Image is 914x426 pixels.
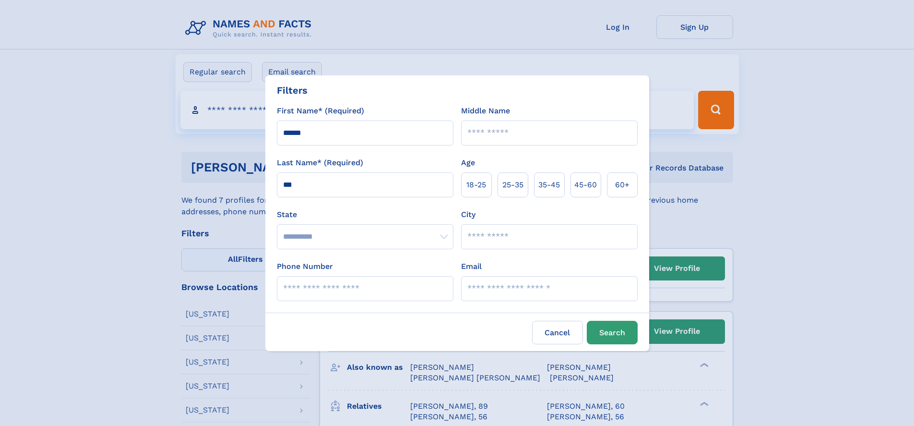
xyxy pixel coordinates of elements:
[466,179,486,191] span: 18‑25
[615,179,629,191] span: 60+
[532,321,583,344] label: Cancel
[277,105,364,117] label: First Name* (Required)
[277,209,453,220] label: State
[587,321,638,344] button: Search
[461,261,482,272] label: Email
[574,179,597,191] span: 45‑60
[277,261,333,272] label: Phone Number
[502,179,523,191] span: 25‑35
[538,179,560,191] span: 35‑45
[461,105,510,117] label: Middle Name
[461,209,475,220] label: City
[277,157,363,169] label: Last Name* (Required)
[461,157,475,169] label: Age
[277,83,308,97] div: Filters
